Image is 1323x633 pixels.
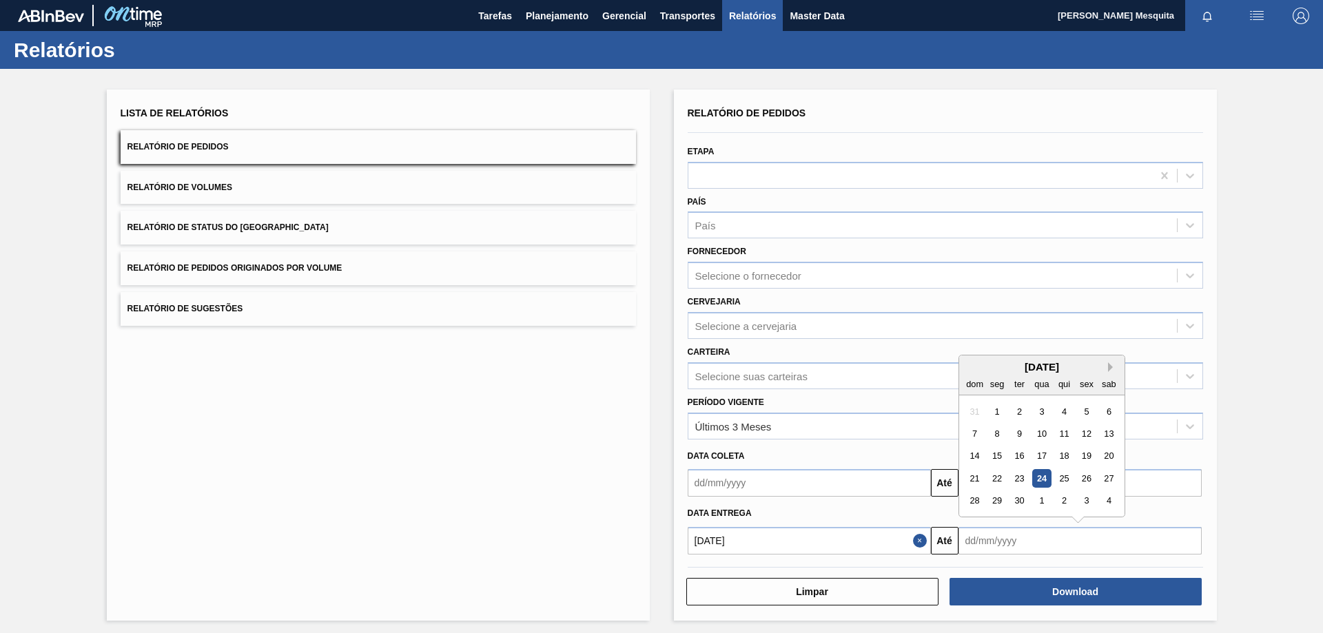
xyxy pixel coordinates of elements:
div: Últimos 3 Meses [695,420,772,432]
div: Choose domingo, 21 de setembro de 2025 [965,469,984,488]
div: Choose sábado, 13 de setembro de 2025 [1099,424,1118,443]
label: País [688,197,706,207]
div: qua [1032,375,1051,393]
div: Choose segunda-feira, 1 de setembro de 2025 [987,402,1006,421]
button: Relatório de Status do [GEOGRAPHIC_DATA] [121,211,636,245]
span: Relatórios [729,8,776,24]
div: Choose sábado, 6 de setembro de 2025 [1099,402,1118,421]
div: ter [1009,375,1028,393]
div: Choose segunda-feira, 15 de setembro de 2025 [987,447,1006,466]
div: Choose quarta-feira, 1 de outubro de 2025 [1032,492,1051,510]
div: Choose quarta-feira, 24 de setembro de 2025 [1032,469,1051,488]
span: Data entrega [688,508,752,518]
div: seg [987,375,1006,393]
label: Fornecedor [688,247,746,256]
div: Selecione a cervejaria [695,320,797,331]
div: Not available domingo, 31 de agosto de 2025 [965,402,984,421]
div: dom [965,375,984,393]
div: Choose terça-feira, 16 de setembro de 2025 [1009,447,1028,466]
span: Data coleta [688,451,745,461]
div: Choose sexta-feira, 12 de setembro de 2025 [1077,424,1096,443]
span: Master Data [790,8,844,24]
div: Choose sexta-feira, 26 de setembro de 2025 [1077,469,1096,488]
div: month 2025-09 [963,400,1120,512]
img: userActions [1249,8,1265,24]
h1: Relatórios [14,42,258,58]
img: Logout [1293,8,1309,24]
div: Choose domingo, 7 de setembro de 2025 [965,424,984,443]
div: Choose sexta-feira, 5 de setembro de 2025 [1077,402,1096,421]
div: sex [1077,375,1096,393]
span: Relatório de Volumes [127,183,232,192]
div: Choose terça-feira, 23 de setembro de 2025 [1009,469,1028,488]
div: Choose quarta-feira, 3 de setembro de 2025 [1032,402,1051,421]
button: Até [931,469,958,497]
input: dd/mm/yyyy [688,469,931,497]
input: dd/mm/yyyy [688,527,931,554]
input: dd/mm/yyyy [958,527,1202,554]
div: Choose terça-feira, 2 de setembro de 2025 [1009,402,1028,421]
div: Choose quinta-feira, 11 de setembro de 2025 [1054,424,1073,443]
div: Choose domingo, 28 de setembro de 2025 [965,492,984,510]
div: Choose sexta-feira, 3 de outubro de 2025 [1077,492,1096,510]
div: Selecione o fornecedor [695,270,801,282]
div: Choose quinta-feira, 18 de setembro de 2025 [1054,447,1073,466]
button: Relatório de Pedidos [121,130,636,164]
span: Gerencial [602,8,646,24]
div: Choose segunda-feira, 8 de setembro de 2025 [987,424,1006,443]
button: Limpar [686,578,939,605]
span: Relatório de Pedidos [127,142,229,152]
button: Download [950,578,1202,605]
button: Até [931,527,958,554]
button: Relatório de Sugestões [121,292,636,326]
div: [DATE] [959,361,1125,373]
div: Choose terça-feira, 30 de setembro de 2025 [1009,492,1028,510]
div: Choose quinta-feira, 25 de setembro de 2025 [1054,469,1073,488]
span: Relatório de Pedidos Originados por Volume [127,263,342,273]
button: Next Month [1108,362,1118,372]
label: Período Vigente [688,397,764,407]
div: Choose quinta-feira, 4 de setembro de 2025 [1054,402,1073,421]
span: Tarefas [478,8,512,24]
label: Etapa [688,147,715,156]
div: sab [1099,375,1118,393]
div: Selecione suas carteiras [695,370,808,382]
span: Planejamento [526,8,588,24]
button: Close [913,527,931,554]
span: Relatório de Sugestões [127,304,243,313]
div: Choose terça-feira, 9 de setembro de 2025 [1009,424,1028,443]
div: Choose sexta-feira, 19 de setembro de 2025 [1077,447,1096,466]
img: TNhmsLtSVTkK8tSr43FrP2fwEKptu5GPRR3wAAAABJRU5ErkJggg== [18,10,84,22]
div: Choose sábado, 27 de setembro de 2025 [1099,469,1118,488]
button: Notificações [1185,6,1229,25]
span: Transportes [660,8,715,24]
span: Relatório de Pedidos [688,107,806,118]
span: Lista de Relatórios [121,107,229,118]
div: qui [1054,375,1073,393]
label: Cervejaria [688,297,741,307]
div: Choose domingo, 14 de setembro de 2025 [965,447,984,466]
div: Choose sábado, 20 de setembro de 2025 [1099,447,1118,466]
div: Choose quinta-feira, 2 de outubro de 2025 [1054,492,1073,510]
div: Choose sábado, 4 de outubro de 2025 [1099,492,1118,510]
div: País [695,220,716,231]
span: Relatório de Status do [GEOGRAPHIC_DATA] [127,222,329,232]
div: Choose segunda-feira, 29 de setembro de 2025 [987,492,1006,510]
div: Choose quarta-feira, 10 de setembro de 2025 [1032,424,1051,443]
button: Relatório de Pedidos Originados por Volume [121,251,636,285]
button: Relatório de Volumes [121,171,636,205]
div: Choose quarta-feira, 17 de setembro de 2025 [1032,447,1051,466]
div: Choose segunda-feira, 22 de setembro de 2025 [987,469,1006,488]
label: Carteira [688,347,730,357]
